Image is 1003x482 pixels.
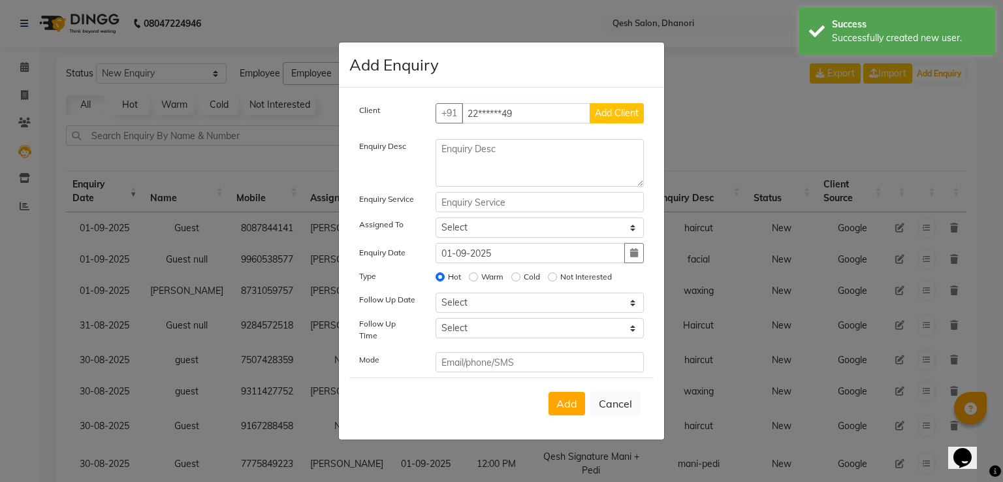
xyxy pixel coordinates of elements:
[359,140,406,152] label: Enquiry Desc
[448,271,461,283] label: Hot
[359,104,380,116] label: Client
[359,270,376,282] label: Type
[359,247,406,259] label: Enquiry Date
[590,391,641,416] button: Cancel
[359,193,414,205] label: Enquiry Service
[359,354,379,366] label: Mode
[524,271,540,283] label: Cold
[560,271,612,283] label: Not Interested
[549,392,585,415] button: Add
[359,294,415,306] label: Follow Up Date
[948,430,990,469] iframe: chat widget
[359,219,404,231] label: Assigned To
[832,18,985,31] div: Success
[349,53,439,76] h4: Add Enquiry
[481,271,503,283] label: Warm
[359,318,416,342] label: Follow Up Time
[436,192,645,212] input: Enquiry Service
[436,352,645,372] input: Email/phone/SMS
[556,397,577,410] span: Add
[590,103,644,123] button: Add Client
[462,103,591,123] input: Search by Name/Mobile/Email/Code
[436,103,463,123] button: +91
[595,107,639,119] span: Add Client
[832,31,985,45] div: Successfully created new user.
